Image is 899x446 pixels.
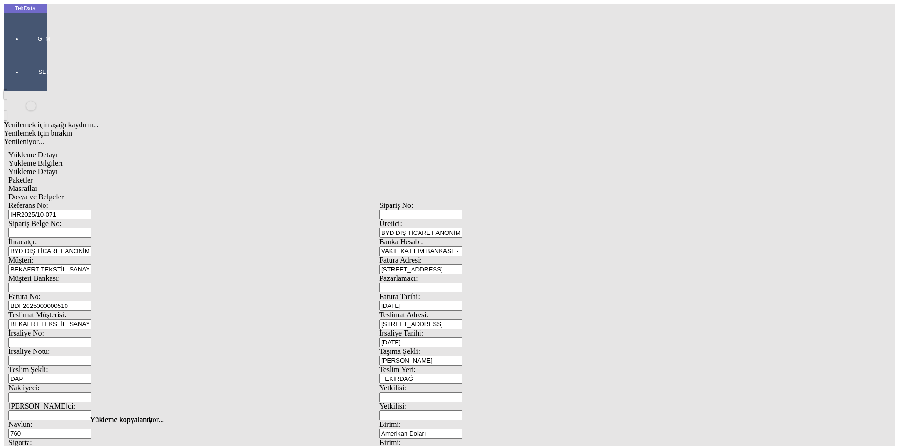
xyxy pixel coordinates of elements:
[30,35,58,43] span: GTM
[8,329,44,337] span: İrsaliye No:
[8,366,48,373] span: Teslim Şekli:
[8,347,50,355] span: İrsaliye Notu:
[8,219,62,227] span: Sipariş Belge No:
[30,68,58,76] span: SET
[4,121,755,129] div: Yenilemek için aşağı kaydırın...
[4,129,755,138] div: Yenilemek için bırakın
[379,274,418,282] span: Pazarlamacı:
[8,176,33,184] span: Paketler
[8,238,37,246] span: İhracatçı:
[8,384,40,392] span: Nakliyeci:
[379,402,406,410] span: Yetkilisi:
[8,311,66,319] span: Teslimat Müşterisi:
[8,274,60,282] span: Müşteri Bankası:
[4,5,47,12] div: TekData
[8,402,75,410] span: [PERSON_NAME]ci:
[4,138,755,146] div: Yenileniyor...
[379,329,423,337] span: İrsaliye Tarihi:
[379,256,422,264] span: Fatura Adresi:
[8,151,58,159] span: Yükleme Detayı
[8,256,34,264] span: Müşteri:
[379,201,413,209] span: Sipariş No:
[379,366,416,373] span: Teslim Yeri:
[8,159,63,167] span: Yükleme Bilgileri
[379,219,402,227] span: Üretici:
[8,168,58,175] span: Yükleme Detayı
[379,238,423,246] span: Banka Hesabı:
[379,292,420,300] span: Fatura Tarihi:
[379,420,401,428] span: Birimi:
[8,201,48,209] span: Referans No:
[379,311,428,319] span: Teslimat Adresi:
[379,347,420,355] span: Taşıma Şekli:
[8,420,33,428] span: Navlun:
[8,292,41,300] span: Fatura No:
[90,416,809,424] div: Yükleme kopyalandı
[379,384,406,392] span: Yetkilisi:
[8,193,64,201] span: Dosya ve Belgeler
[8,184,37,192] span: Masraflar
